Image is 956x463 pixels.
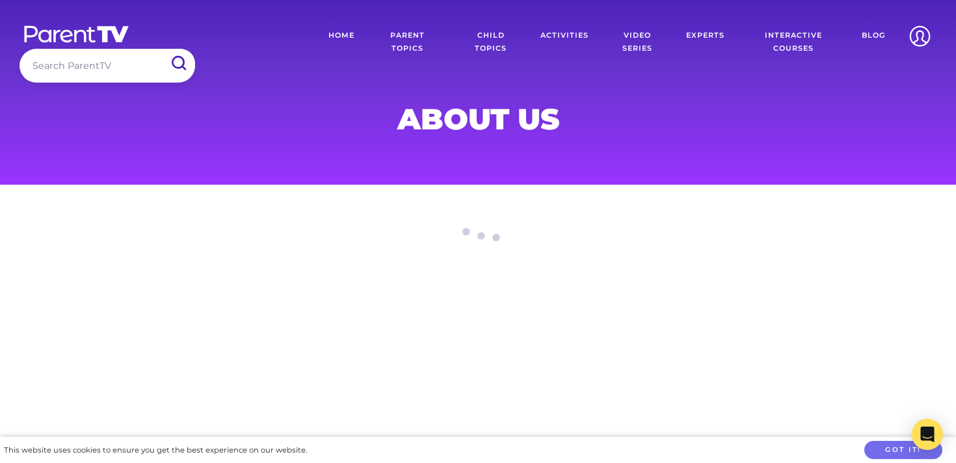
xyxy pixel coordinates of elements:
[864,441,942,460] button: Got it!
[23,25,130,44] img: parenttv-logo-white.4c85aaf.svg
[364,20,451,65] a: Parent Topics
[852,20,895,65] a: Blog
[676,20,734,65] a: Experts
[165,106,791,132] h1: About Us
[903,20,936,53] img: Account
[161,49,195,78] input: Submit
[912,419,943,450] div: Open Intercom Messenger
[598,20,676,65] a: Video Series
[531,20,598,65] a: Activities
[451,20,531,65] a: Child Topics
[4,443,307,457] div: This website uses cookies to ensure you get the best experience on our website.
[319,20,364,65] a: Home
[734,20,852,65] a: Interactive Courses
[20,49,195,82] input: Search ParentTV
